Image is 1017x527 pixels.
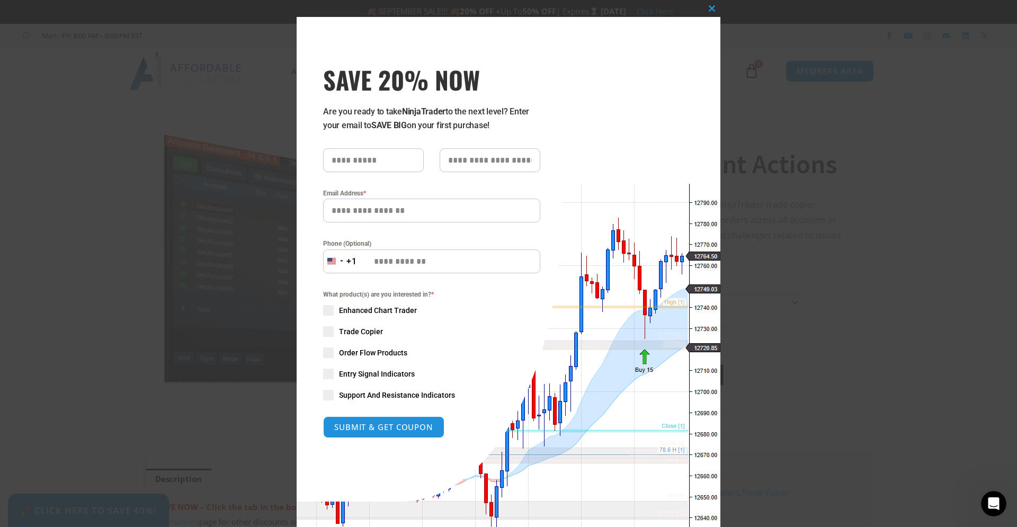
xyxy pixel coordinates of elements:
label: Email Address [323,188,540,199]
label: Trade Copier [323,326,540,337]
label: Entry Signal Indicators [323,369,540,379]
label: Support And Resistance Indicators [323,390,540,400]
span: Entry Signal Indicators [339,369,415,379]
iframe: Intercom live chat [981,491,1006,516]
span: Enhanced Chart Trader [339,305,417,316]
strong: SAVE BIG [371,120,407,130]
span: SAVE 20% NOW [323,65,540,94]
span: Order Flow Products [339,347,407,358]
div: +1 [346,255,357,269]
label: Order Flow Products [323,347,540,358]
span: Support And Resistance Indicators [339,390,455,400]
strong: NinjaTrader [402,106,445,117]
button: SUBMIT & GET COUPON [323,416,444,438]
label: Enhanced Chart Trader [323,305,540,316]
label: Phone (Optional) [323,238,540,249]
span: What product(s) are you interested in? [323,289,540,300]
p: Are you ready to take to the next level? Enter your email to on your first purchase! [323,105,540,132]
span: Trade Copier [339,326,383,337]
button: Selected country [323,249,357,273]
